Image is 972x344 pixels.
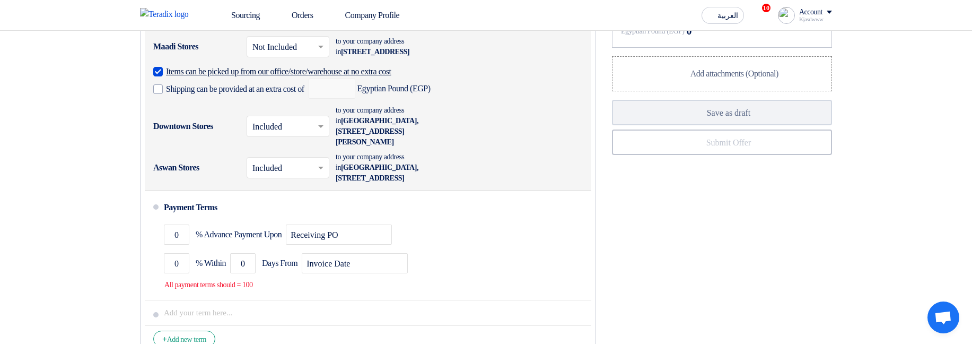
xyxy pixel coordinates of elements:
input: Add your term here... [164,303,587,323]
span: [GEOGRAPHIC_DATA], [STREET_ADDRESS] [336,164,418,182]
div: to your company address in [336,36,452,57]
span: العربية [717,12,738,20]
a: Open chat [927,302,959,333]
div: Maadi Stores [153,34,238,59]
span: % Within [196,258,226,269]
input: payment-term-2 [230,253,256,273]
div: Downtown Stores [153,114,238,139]
p: All payment terms should = 100 [164,280,253,290]
input: payment-term-2 [286,225,392,245]
div: to your company address in [336,152,452,184]
img: profile_test.png [778,7,795,24]
div: Aswan Stores [153,155,238,180]
button: Save as draft [612,100,832,125]
input: payment-term-1 [164,225,189,245]
span: Egyptian Pound (EGP) [621,25,685,37]
span: + [162,335,167,344]
button: Submit Offer [612,130,832,155]
div: Kjasdwww [799,16,832,22]
span: % Advance Payment Upon [196,229,282,240]
span: Items can be picked up from our office/store/warehouse at no extra cost [166,66,391,77]
div: Payment Terms [164,195,579,220]
a: Orders [268,4,322,27]
span: 10 [762,4,770,12]
span: Egyptian Pound (EGP) [309,79,431,99]
span: Add attachments (Optional) [690,69,778,78]
a: Company Profile [322,4,408,27]
span: Shipping can be provided at an extra cost of [166,84,304,94]
div: Account [799,8,822,17]
a: Sourcing [208,4,268,27]
input: payment-term-2 [302,253,408,273]
button: العربية [702,7,744,24]
input: payment-term-2 [164,253,189,273]
div: to your company address in [336,105,452,148]
img: Teradix logo [140,8,195,21]
span: 0 [687,23,692,39]
span: [GEOGRAPHIC_DATA], [STREET_ADDRESS][PERSON_NAME] [336,117,418,146]
span: Days From [262,258,297,269]
span: [STREET_ADDRESS] [341,48,409,56]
